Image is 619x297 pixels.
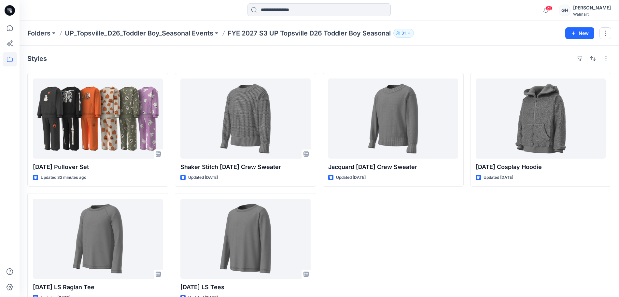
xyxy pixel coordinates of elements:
[476,78,606,159] a: Halloween Cosplay Hoodie
[401,30,406,37] p: 31
[565,27,594,39] button: New
[484,174,513,181] p: Updated [DATE]
[476,163,606,172] p: [DATE] Cosplay Hoodie
[41,174,86,181] p: Updated 32 minutes ago
[65,29,213,38] a: UP_Topsville_D26_Toddler Boy_Seasonal Events
[228,29,391,38] p: FYE 2027 S3 UP Topsville D26 Toddler Boy Seasonal
[328,163,458,172] p: Jacquard [DATE] Crew Sweater
[33,163,163,172] p: [DATE] Pullover Set
[545,6,553,11] span: 23
[180,283,310,292] p: [DATE] LS Tees
[27,29,50,38] a: Folders
[559,5,570,16] div: GH
[393,29,414,38] button: 31
[27,55,47,63] h4: Styles
[188,174,218,181] p: Updated [DATE]
[180,78,310,159] a: Shaker Stitch Halloween Crew Sweater
[33,199,163,279] a: Halloween LS Raglan Tee
[328,78,458,159] a: Jacquard Halloween Crew Sweater
[336,174,366,181] p: Updated [DATE]
[180,163,310,172] p: Shaker Stitch [DATE] Crew Sweater
[573,4,611,12] div: [PERSON_NAME]
[33,78,163,159] a: Halloween Pullover Set
[33,283,163,292] p: [DATE] LS Raglan Tee
[180,199,310,279] a: Halloween LS Tees
[573,12,611,17] div: Walmart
